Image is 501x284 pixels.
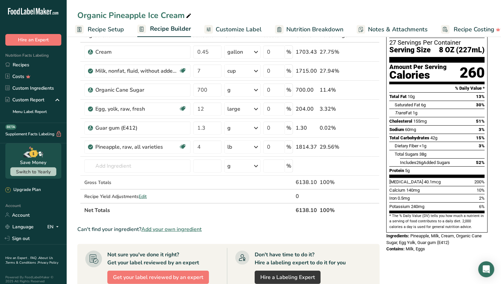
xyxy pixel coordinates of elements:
span: 155mg [413,119,427,124]
span: Switch to Yearly [16,169,51,175]
div: 0.02% [320,124,348,132]
div: g [227,86,231,94]
a: Recipe Setup [75,22,124,37]
div: Guar gum (E412) [95,124,179,132]
div: gallon [227,48,243,56]
div: 1715.00 [296,67,317,75]
div: 1814.37 [296,143,317,151]
span: 52% [476,160,485,165]
span: Iron [389,196,397,201]
span: 10g [408,94,415,99]
input: Add Ingredient [84,159,191,173]
div: 27 Servings Per Container [389,39,485,46]
span: Add your own ingredient [141,225,202,233]
span: 6g [421,102,426,107]
div: cup [227,67,236,75]
span: 3% [479,127,485,132]
span: 5g [405,168,410,173]
span: 30% [476,102,485,107]
span: Calcium [389,188,405,193]
span: <1g [419,143,426,148]
a: Terms & Conditions . [6,260,38,265]
span: Total Sugars [395,152,418,157]
span: Total Fat [389,94,407,99]
span: Recipe Builder [150,24,191,33]
div: Not sure you've done it right? Get your label reviewed by an expert [107,251,199,267]
span: Recipe Setup [88,25,124,34]
div: Upgrade Plan [5,187,41,193]
div: 100% [320,178,348,186]
div: 29.56% [320,143,348,151]
span: 6% [479,204,485,209]
th: 6138.10 [294,203,318,217]
div: Cream [95,48,179,56]
span: Fat [395,110,412,115]
a: FAQ . [30,256,38,260]
a: Notes & Attachments [357,22,428,37]
div: Don't have time to do it? Hire a labeling expert to do it for you [255,251,346,267]
th: 100% [318,203,349,217]
button: Hire an Expert [5,34,61,46]
span: 60mg [405,127,416,132]
span: Ingredients: [386,233,409,238]
span: 26g [416,160,423,165]
div: Open Intercom Messenger [478,261,494,277]
div: 700.00 [296,86,317,94]
span: 51% [476,119,485,124]
div: 27.75% [320,48,348,56]
div: 260 [460,64,485,82]
div: 204.00 [296,105,317,113]
div: Calories [389,70,447,80]
span: Customize Label [216,25,262,34]
span: Milk, Eggs [406,246,425,251]
a: Recipe Builder [137,21,191,37]
div: Save Money [20,159,47,166]
span: Serving Size [389,46,431,54]
span: Dietary Fiber [395,143,418,148]
span: 40.1mcg [424,179,441,184]
span: Potassium [389,204,410,209]
div: Recipe Yield Adjustments [84,193,191,200]
div: Organic Pineapple Ice Cream [77,9,193,21]
div: Custom Report [5,96,44,103]
span: 240mg [411,204,424,209]
span: Recipe Costing [454,25,494,34]
a: About Us . [5,256,53,265]
a: Recipe Costing [441,22,501,37]
span: Nutrition Breakdown [286,25,343,34]
span: Total Carbohydrates [389,135,429,140]
span: Pineapple, Milk, Cream, Organic Cane Sugar, Egg Yolk, Guar gum (E412) [386,233,482,245]
span: Includes Added Sugars [400,160,450,165]
span: 0.5mg [398,196,410,201]
div: 1.30 [296,124,317,132]
a: Language [5,221,34,233]
a: Hire a Labeling Expert [255,271,321,284]
span: 200% [474,179,485,184]
div: Can't find your ingredient? [77,225,380,233]
div: g [227,124,231,132]
div: Organic Cane Sugar [95,86,179,94]
div: 3.32% [320,105,348,113]
div: Amount Per Serving [389,64,447,70]
h1: Nutrition Facts [389,7,485,38]
a: Privacy Policy [38,260,58,265]
div: 0 [296,192,317,200]
div: Powered By FoodLabelMaker © 2025 All Rights Reserved [5,275,61,283]
span: 1g [413,110,417,115]
span: 10% [477,188,485,193]
span: 3% [479,143,485,148]
div: BETA [5,124,16,130]
span: 13% [476,94,485,99]
span: Get your label reviewed by an expert [113,273,203,281]
span: Contains: [386,246,405,251]
th: Net Totals [83,203,294,217]
span: 15% [476,135,485,140]
a: Nutrition Breakdown [275,22,343,37]
a: Hire an Expert . [5,256,29,260]
div: large [227,105,240,113]
span: Saturated Fat [395,102,420,107]
div: Gross Totals [84,179,191,186]
section: * The % Daily Value (DV) tells you how much a nutrient in a serving of food contributes to a dail... [389,213,485,230]
span: 8 OZ (227mL) [439,46,485,54]
section: % Daily Value * [389,84,485,92]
